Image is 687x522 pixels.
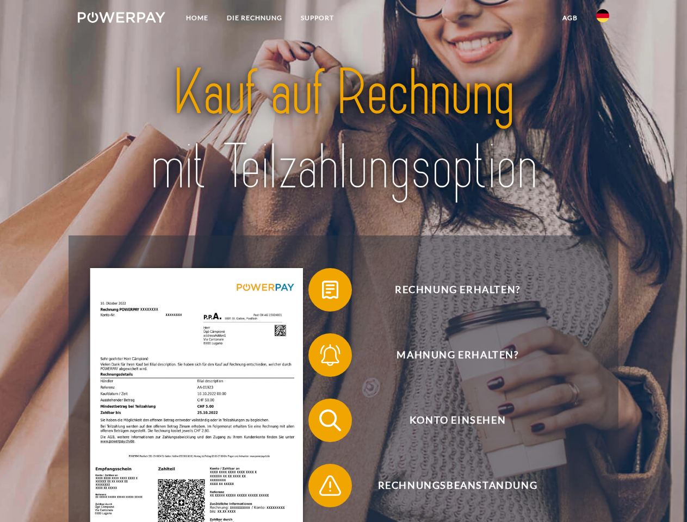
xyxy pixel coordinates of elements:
span: Rechnungsbeanstandung [324,464,591,507]
a: DIE RECHNUNG [218,8,292,28]
span: Mahnung erhalten? [324,333,591,377]
img: de [596,9,609,22]
span: Konto einsehen [324,399,591,442]
img: qb_bill.svg [317,276,344,303]
button: Rechnung erhalten? [308,268,591,312]
a: agb [553,8,587,28]
button: Mahnung erhalten? [308,333,591,377]
img: logo-powerpay-white.svg [78,12,165,23]
img: qb_warning.svg [317,472,344,499]
button: Konto einsehen [308,399,591,442]
img: qb_search.svg [317,407,344,434]
a: SUPPORT [292,8,343,28]
a: Home [177,8,218,28]
img: qb_bell.svg [317,341,344,369]
button: Rechnungsbeanstandung [308,464,591,507]
img: title-powerpay_de.svg [104,52,583,208]
span: Rechnung erhalten? [324,268,591,312]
